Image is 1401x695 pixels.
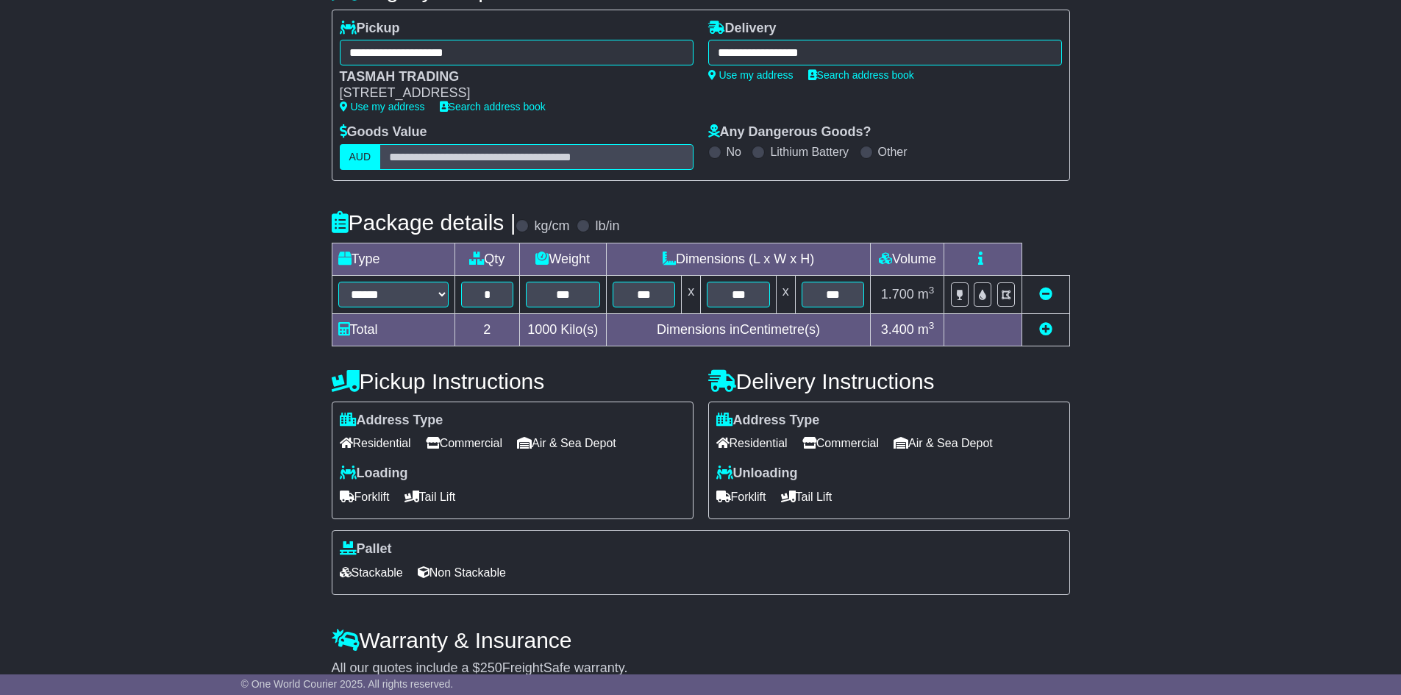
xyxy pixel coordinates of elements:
label: Other [878,145,908,159]
span: 1000 [527,322,557,337]
h4: Delivery Instructions [708,369,1070,393]
a: Search address book [808,69,914,81]
span: Residential [716,432,788,455]
span: Commercial [426,432,502,455]
span: Air & Sea Depot [894,432,993,455]
label: AUD [340,144,381,170]
span: Stackable [340,561,403,584]
a: Search address book [440,101,546,113]
td: x [776,275,795,313]
span: m [918,287,935,302]
div: [STREET_ADDRESS] [340,85,679,101]
label: kg/cm [534,218,569,235]
span: m [918,322,935,337]
span: 3.400 [881,322,914,337]
span: 250 [480,660,502,675]
label: Unloading [716,466,798,482]
span: 1.700 [881,287,914,302]
span: Commercial [802,432,879,455]
span: Residential [340,432,411,455]
label: Pickup [340,21,400,37]
span: Forklift [340,485,390,508]
td: Dimensions in Centimetre(s) [606,313,871,346]
h4: Pickup Instructions [332,369,694,393]
h4: Warranty & Insurance [332,628,1070,652]
label: Address Type [340,413,443,429]
h4: Package details | [332,210,516,235]
div: All our quotes include a $ FreightSafe warranty. [332,660,1070,677]
label: Pallet [340,541,392,557]
span: Air & Sea Depot [517,432,616,455]
a: Use my address [708,69,794,81]
label: lb/in [595,218,619,235]
label: Goods Value [340,124,427,140]
label: Any Dangerous Goods? [708,124,871,140]
label: Loading [340,466,408,482]
a: Add new item [1039,322,1052,337]
td: Type [332,243,454,275]
label: Lithium Battery [770,145,849,159]
td: Dimensions (L x W x H) [606,243,871,275]
span: Non Stackable [418,561,506,584]
a: Use my address [340,101,425,113]
span: Tail Lift [781,485,833,508]
div: TASMAH TRADING [340,69,679,85]
span: Tail Lift [404,485,456,508]
td: Qty [454,243,519,275]
label: No [727,145,741,159]
td: Volume [871,243,944,275]
td: Weight [519,243,606,275]
td: Total [332,313,454,346]
label: Address Type [716,413,820,429]
label: Delivery [708,21,777,37]
span: © One World Courier 2025. All rights reserved. [241,678,454,690]
td: 2 [454,313,519,346]
td: Kilo(s) [519,313,606,346]
sup: 3 [929,320,935,331]
span: Forklift [716,485,766,508]
td: x [682,275,701,313]
a: Remove this item [1039,287,1052,302]
sup: 3 [929,285,935,296]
